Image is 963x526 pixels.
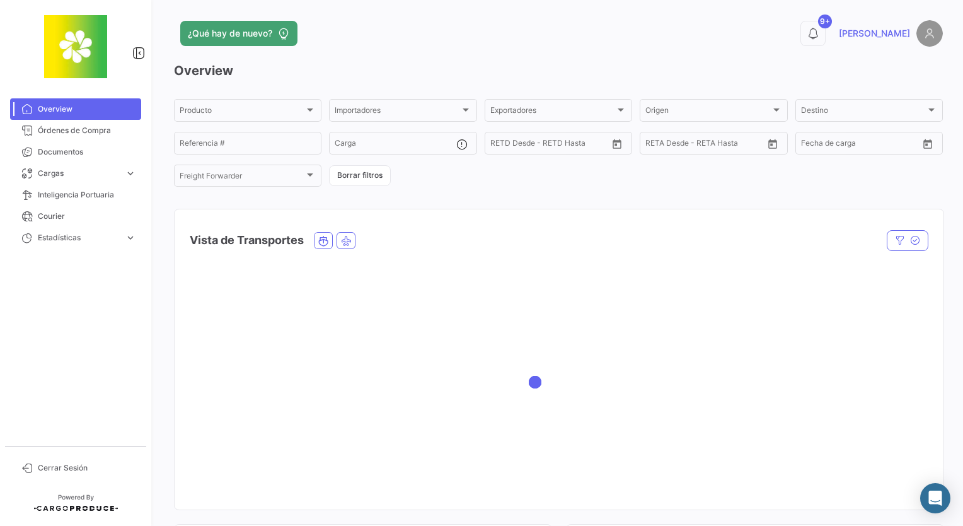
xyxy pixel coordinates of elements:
[918,134,937,153] button: Open calendar
[174,62,943,79] h3: Overview
[677,141,733,149] input: Hasta
[763,134,782,153] button: Open calendar
[38,232,120,243] span: Estadísticas
[645,141,668,149] input: Desde
[125,232,136,243] span: expand_more
[833,141,889,149] input: Hasta
[916,20,943,47] img: placeholder-user.png
[329,165,391,186] button: Borrar filtros
[44,15,107,78] img: 8664c674-3a9e-46e9-8cba-ffa54c79117b.jfif
[125,168,136,179] span: expand_more
[10,206,141,227] a: Courier
[38,462,136,474] span: Cerrar Sesión
[490,141,513,149] input: Desde
[38,168,120,179] span: Cargas
[190,231,304,249] h4: Vista de Transportes
[335,108,459,117] span: Importadores
[10,141,141,163] a: Documentos
[920,483,950,513] div: Abrir Intercom Messenger
[490,108,615,117] span: Exportadores
[10,98,141,120] a: Overview
[180,173,304,182] span: Freight Forwarder
[180,108,304,117] span: Producto
[38,125,136,136] span: Órdenes de Compra
[645,108,770,117] span: Origen
[608,134,626,153] button: Open calendar
[38,103,136,115] span: Overview
[38,211,136,222] span: Courier
[188,27,272,40] span: ¿Qué hay de nuevo?
[10,184,141,206] a: Inteligencia Portuaria
[839,27,910,40] span: [PERSON_NAME]
[522,141,578,149] input: Hasta
[38,146,136,158] span: Documentos
[801,108,926,117] span: Destino
[10,120,141,141] a: Órdenes de Compra
[337,233,355,248] button: Air
[180,21,297,46] button: ¿Qué hay de nuevo?
[38,189,136,201] span: Inteligencia Portuaria
[314,233,332,248] button: Ocean
[801,141,824,149] input: Desde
